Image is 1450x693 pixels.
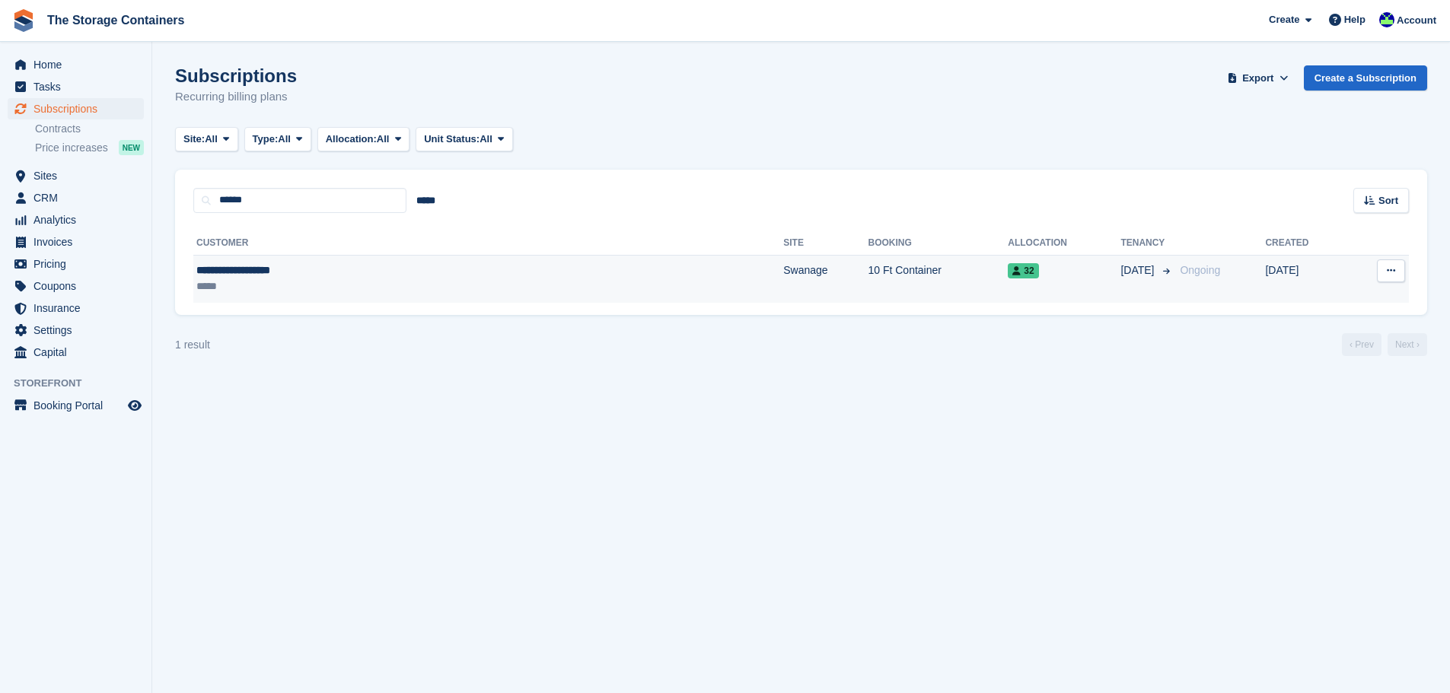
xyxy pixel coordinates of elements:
div: NEW [119,140,144,155]
span: Insurance [33,297,125,319]
th: Site [783,231,868,256]
nav: Page [1339,333,1430,356]
span: [DATE] [1120,262,1157,278]
a: The Storage Containers [41,8,190,33]
th: Allocation [1008,231,1120,256]
span: Create [1269,12,1299,27]
h1: Subscriptions [175,65,297,86]
a: menu [8,54,144,75]
a: menu [8,98,144,119]
th: Booking [868,231,1008,256]
img: Stacy Williams [1379,12,1394,27]
button: Unit Status: All [416,127,512,152]
span: CRM [33,187,125,208]
span: Type: [253,132,279,147]
span: Export [1242,71,1273,86]
a: menu [8,209,144,230]
a: menu [8,165,144,186]
span: Booking Portal [33,395,125,416]
span: Price increases [35,141,108,155]
span: All [377,132,390,147]
th: Created [1265,231,1348,256]
p: Recurring billing plans [175,88,297,106]
a: Contracts [35,122,144,136]
span: Tasks [33,76,125,97]
span: Allocation: [326,132,377,147]
a: Price increases NEW [35,139,144,156]
span: Capital [33,342,125,363]
a: Create a Subscription [1304,65,1427,91]
th: Tenancy [1120,231,1174,256]
a: Next [1388,333,1427,356]
span: Subscriptions [33,98,125,119]
span: Settings [33,319,125,341]
span: Help [1344,12,1366,27]
span: Home [33,54,125,75]
a: menu [8,319,144,341]
span: Site: [183,132,205,147]
span: Ongoing [1180,264,1220,276]
span: Pricing [33,253,125,275]
span: Coupons [33,275,125,297]
th: Customer [193,231,783,256]
span: Unit Status: [424,132,480,147]
a: menu [8,76,144,97]
a: Previous [1342,333,1381,356]
span: All [205,132,218,147]
a: menu [8,253,144,275]
a: menu [8,187,144,208]
div: 1 result [175,337,210,353]
a: menu [8,342,144,363]
td: 10 Ft Container [868,255,1008,303]
span: Invoices [33,231,125,253]
a: menu [8,231,144,253]
span: 32 [1008,263,1038,278]
span: All [480,132,492,147]
a: menu [8,395,144,416]
a: menu [8,275,144,297]
td: Swanage [783,255,868,303]
span: Sites [33,165,125,186]
a: menu [8,297,144,319]
span: Sort [1378,193,1398,208]
button: Export [1225,65,1292,91]
span: Analytics [33,209,125,230]
button: Type: All [244,127,311,152]
td: [DATE] [1265,255,1348,303]
span: Storefront [14,376,151,391]
a: Preview store [126,396,144,415]
span: Account [1397,13,1436,28]
span: All [278,132,291,147]
img: stora-icon-8386f47178a22dfd0bd8f6a31ec36ba5ce8667c1dd55bd0f319d3a0aa187defe.svg [12,9,35,32]
button: Site: All [175,127,238,152]
button: Allocation: All [317,127,410,152]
